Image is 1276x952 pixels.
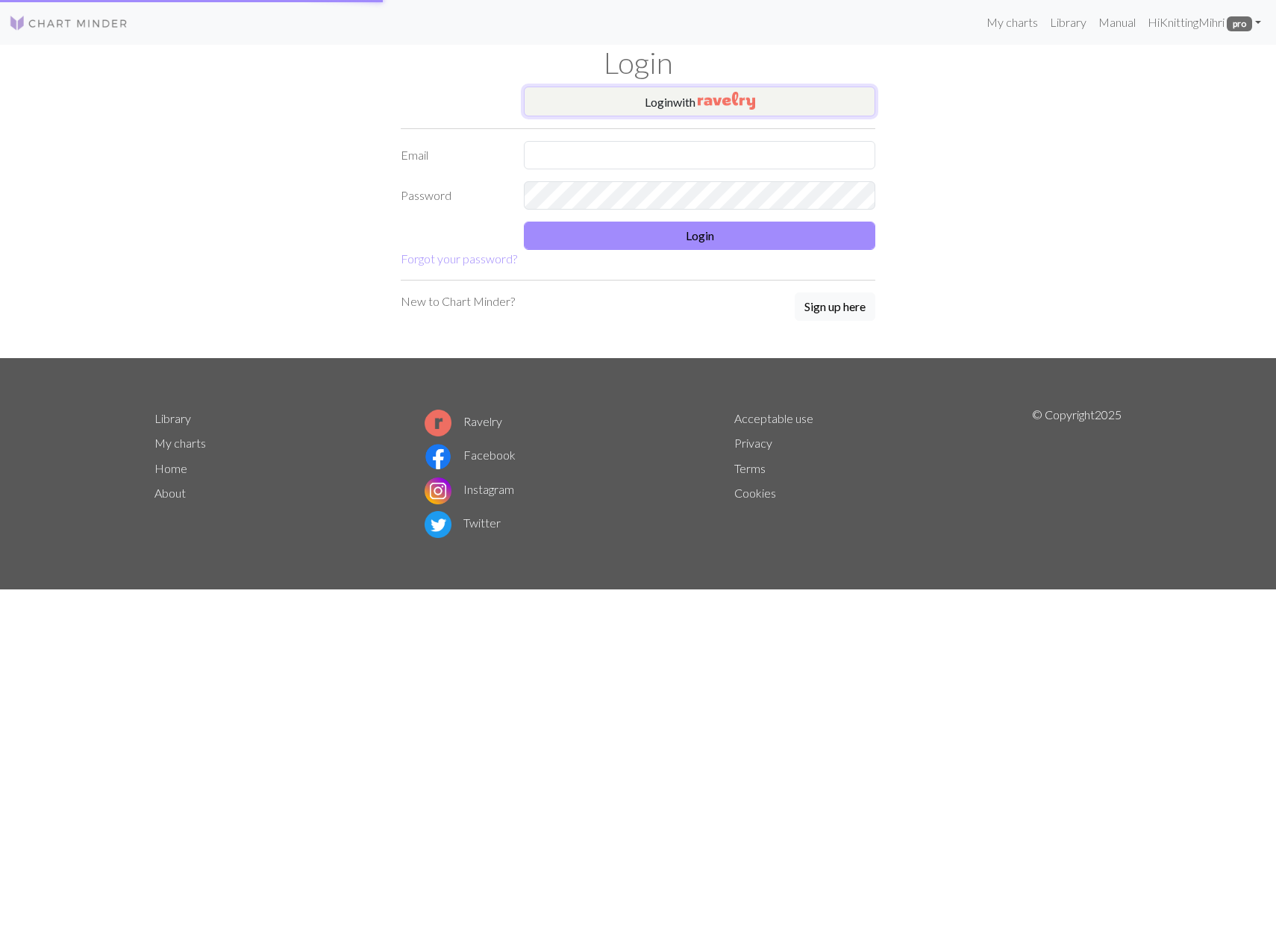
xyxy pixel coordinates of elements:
label: Password [392,181,515,210]
a: Privacy [734,436,772,450]
img: Ravelry logo [425,410,451,436]
img: Ravelry [698,92,755,110]
a: Ravelry [425,414,502,428]
iframe: chat widget [1213,892,1261,937]
a: Home [154,461,187,475]
a: Cookies [734,486,776,500]
a: My charts [981,7,1044,37]
p: New to Chart Minder? [401,292,515,310]
span: pro [1227,16,1252,31]
button: Login [524,222,875,250]
img: Logo [9,14,128,32]
a: HiKnittingMihri pro [1142,7,1267,37]
a: Sign up here [795,292,875,322]
a: Instagram [425,482,514,496]
a: Library [154,411,191,425]
label: Email [392,141,515,169]
a: Terms [734,461,766,475]
a: Twitter [425,516,501,530]
img: Instagram logo [425,477,451,504]
a: Manual [1092,7,1142,37]
p: © Copyright 2025 [1032,406,1122,542]
button: Sign up here [795,292,875,321]
button: Loginwith [524,87,875,116]
a: Forgot your password? [401,251,517,266]
a: About [154,486,186,500]
img: Twitter logo [425,511,451,538]
h1: Login [146,45,1130,81]
a: Facebook [425,448,516,462]
a: My charts [154,436,206,450]
img: Facebook logo [425,443,451,470]
a: Acceptable use [734,411,813,425]
a: Library [1044,7,1092,37]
